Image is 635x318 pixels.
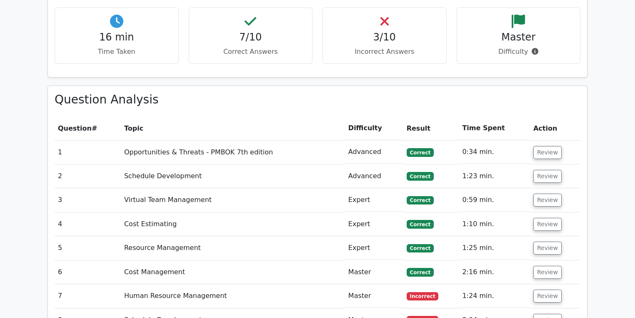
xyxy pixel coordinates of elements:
[533,290,562,303] button: Review
[62,31,172,43] h4: 16 min
[55,188,121,212] td: 3
[121,188,345,212] td: Virtual Team Management
[459,284,530,308] td: 1:24 min.
[464,31,574,43] h4: Master
[345,188,403,212] td: Expert
[407,220,434,228] span: Correct
[345,140,403,164] td: Advanced
[121,260,345,284] td: Cost Management
[345,284,403,308] td: Master
[459,164,530,188] td: 1:23 min.
[403,116,459,140] th: Result
[407,196,434,204] span: Correct
[345,116,403,140] th: Difficulty
[55,212,121,236] td: 4
[330,31,440,43] h4: 3/10
[407,268,434,276] span: Correct
[407,292,439,300] span: Incorrect
[533,170,562,183] button: Review
[55,164,121,188] td: 2
[459,236,530,260] td: 1:25 min.
[55,93,580,107] h3: Question Analysis
[407,148,434,156] span: Correct
[121,140,345,164] td: Opportunities & Threats - PMBOK 7th edition
[459,188,530,212] td: 0:59 min.
[533,266,562,279] button: Review
[464,47,574,57] p: Difficulty
[533,218,562,231] button: Review
[345,212,403,236] td: Expert
[530,116,580,140] th: Action
[62,47,172,57] p: Time Taken
[121,236,345,260] td: Resource Management
[345,260,403,284] td: Master
[345,164,403,188] td: Advanced
[58,124,92,132] span: Question
[196,31,306,43] h4: 7/10
[121,212,345,236] td: Cost Estimating
[407,244,434,252] span: Correct
[459,260,530,284] td: 2:16 min.
[459,212,530,236] td: 1:10 min.
[55,284,121,308] td: 7
[55,260,121,284] td: 6
[345,236,403,260] td: Expert
[121,116,345,140] th: Topic
[55,140,121,164] td: 1
[459,140,530,164] td: 0:34 min.
[407,172,434,180] span: Correct
[533,146,562,159] button: Review
[459,116,530,140] th: Time Spent
[533,194,562,207] button: Review
[55,116,121,140] th: #
[121,164,345,188] td: Schedule Development
[196,47,306,57] p: Correct Answers
[533,242,562,255] button: Review
[55,236,121,260] td: 5
[121,284,345,308] td: Human Resource Management
[330,47,440,57] p: Incorrect Answers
